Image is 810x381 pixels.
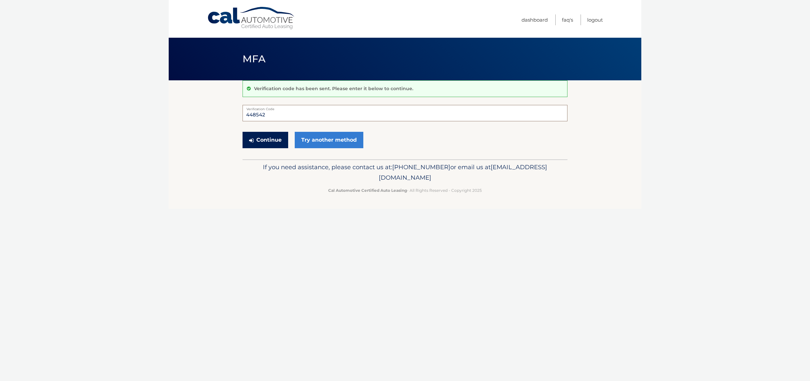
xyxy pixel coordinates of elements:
[295,132,363,148] a: Try another method
[392,163,450,171] span: [PHONE_NUMBER]
[379,163,547,181] span: [EMAIL_ADDRESS][DOMAIN_NAME]
[254,86,413,91] p: Verification code has been sent. Please enter it below to continue.
[243,105,567,121] input: Verification Code
[328,188,407,193] strong: Cal Automotive Certified Auto Leasing
[243,132,288,148] button: Continue
[587,14,603,25] a: Logout
[247,162,563,183] p: If you need assistance, please contact us at: or email us at
[243,105,567,110] label: Verification Code
[243,53,266,65] span: MFA
[207,7,296,30] a: Cal Automotive
[522,14,548,25] a: Dashboard
[562,14,573,25] a: FAQ's
[247,187,563,194] p: - All Rights Reserved - Copyright 2025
